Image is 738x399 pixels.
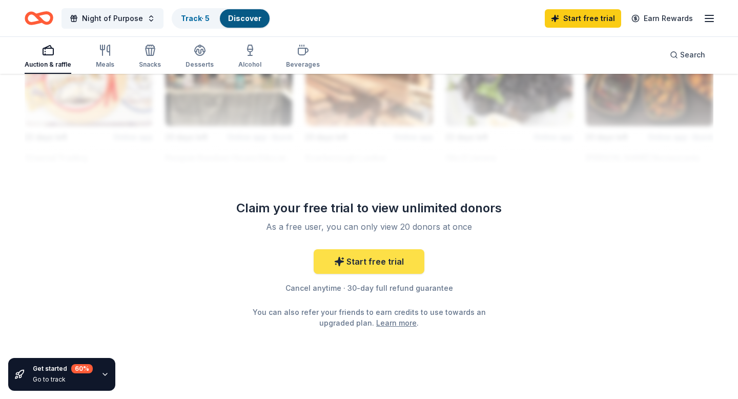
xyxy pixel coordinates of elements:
[376,317,417,328] a: Learn more
[314,249,424,274] a: Start free trial
[71,364,93,373] div: 60 %
[25,6,53,30] a: Home
[250,307,488,328] div: You can also refer your friends to earn credits to use towards an upgraded plan. .
[96,61,114,69] div: Meals
[172,8,271,29] button: Track· 5Discover
[286,40,320,74] button: Beverages
[96,40,114,74] button: Meals
[82,12,143,25] span: Night of Purpose
[181,14,210,23] a: Track· 5
[25,61,71,69] div: Auction & raffle
[33,375,93,384] div: Go to track
[286,61,320,69] div: Beverages
[228,14,261,23] a: Discover
[238,61,261,69] div: Alcohol
[680,49,705,61] span: Search
[186,61,214,69] div: Desserts
[234,221,504,233] div: As a free user, you can only view 20 donors at once
[33,364,93,373] div: Get started
[545,9,621,28] a: Start free trial
[221,282,517,294] div: Cancel anytime · 30-day full refund guarantee
[238,40,261,74] button: Alcohol
[139,61,161,69] div: Snacks
[61,8,163,29] button: Night of Purpose
[625,9,699,28] a: Earn Rewards
[221,200,517,216] div: Claim your free trial to view unlimited donors
[25,40,71,74] button: Auction & raffle
[139,40,161,74] button: Snacks
[662,45,713,65] button: Search
[186,40,214,74] button: Desserts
